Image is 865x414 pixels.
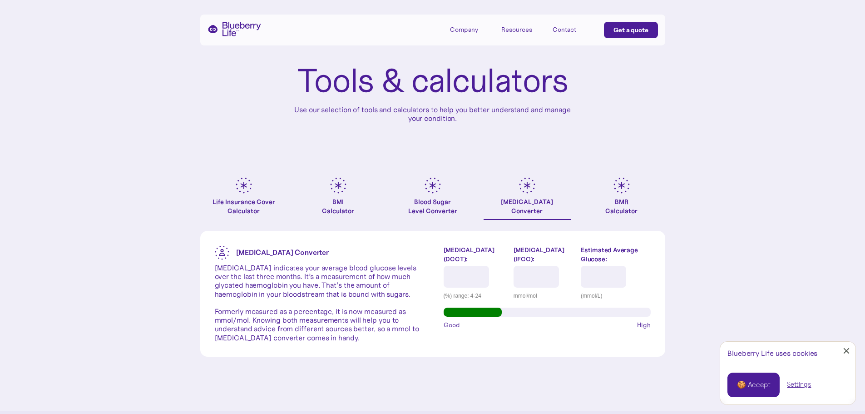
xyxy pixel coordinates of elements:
a: 🍪 Accept [727,373,780,397]
a: home [208,22,261,36]
a: BMRCalculator [578,177,665,220]
span: High [637,320,651,329]
div: BMI Calculator [322,197,354,215]
div: 🍪 Accept [737,380,770,390]
a: Contact [553,22,593,37]
label: [MEDICAL_DATA] (DCCT): [444,245,507,264]
div: Contact [553,26,576,34]
h1: Tools & calculators [297,64,568,98]
div: [MEDICAL_DATA] Converter [501,197,553,215]
div: Resources [501,22,542,37]
a: Settings [787,380,811,389]
div: Resources [501,26,532,34]
div: Blood Sugar Level Converter [408,197,457,215]
div: mmol/mol [514,291,574,300]
div: Life Insurance Cover Calculator [200,197,287,215]
div: Get a quote [613,25,648,35]
p: Use our selection of tools and calculators to help you better understand and manage your condition. [287,105,578,123]
label: [MEDICAL_DATA] (IFCC): [514,245,574,264]
a: BMICalculator [295,177,382,220]
p: [MEDICAL_DATA] indicates your average blood glucose levels over the last three months. It’s a mea... [215,264,422,342]
span: Good [444,320,460,329]
a: Life Insurance Cover Calculator [200,177,287,220]
a: Blood SugarLevel Converter [389,177,476,220]
a: Close Cookie Popup [837,342,855,360]
strong: [MEDICAL_DATA] Converter [236,248,329,257]
div: Company [450,26,478,34]
a: Get a quote [604,22,658,38]
div: Blueberry Life uses cookies [727,349,848,358]
div: Company [450,22,491,37]
div: (%) range: 4-24 [444,291,507,300]
a: [MEDICAL_DATA]Converter [484,177,571,220]
div: (mmol/L) [581,291,650,300]
label: Estimated Average Glucose: [581,245,650,264]
div: BMR Calculator [605,197,638,215]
